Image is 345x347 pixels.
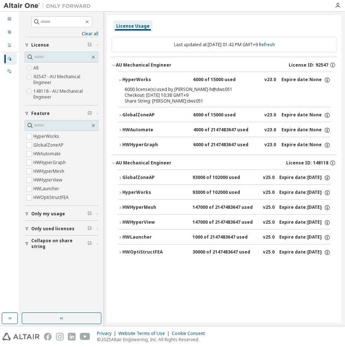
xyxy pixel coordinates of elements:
[3,13,17,25] div: Dashboard
[172,331,209,336] div: Cookie Consent
[263,204,275,211] div: v25.0
[118,122,330,138] button: HWAutomate4000 of 2147483647 usedv23.0Expire date:None
[31,238,88,250] span: Collapse on share string
[122,249,188,256] div: HWOptiStructFEA
[118,185,330,201] button: HyperWorks93000 of 102000 usedv25.0Expire date:[DATE]
[279,204,330,211] div: Expire date: [DATE]
[281,127,330,133] div: Expire date: None
[122,190,188,196] div: HyperWorks
[281,112,330,119] div: Expire date: None
[263,175,275,181] div: v25.0
[33,64,40,72] label: All
[25,221,98,237] button: Only used licenses
[122,112,188,119] div: GlobalZoneAP
[80,333,90,340] img: youtube.svg
[122,127,188,133] div: HWAutomate
[122,234,188,241] div: HWLauncher
[88,211,92,217] span: Clear filter
[116,160,171,166] div: AU Mechanical Engineer
[192,249,258,256] div: 30000 of 2147483647 used
[118,170,330,186] button: GlobalZoneAP93000 of 102000 usedv25.0Expire date:[DATE]
[279,190,330,196] div: Expire date: [DATE]
[118,230,330,246] button: HWLauncher1000 of 2147483647 usedv25.0Expire date:[DATE]
[263,249,275,256] div: v25.0
[281,142,330,148] div: Expire date: None
[193,127,259,133] div: 4000 of 2147483647 used
[56,333,64,340] img: instagram.svg
[25,37,98,53] button: License
[289,62,328,68] span: License ID: 92547
[122,142,188,148] div: HWHyperGraph
[279,219,330,226] div: Expire date: [DATE]
[118,200,330,216] button: HWHyperMesh147000 of 2147483647 usedv25.0Expire date:[DATE]
[122,204,188,211] div: HWHyperMesh
[33,72,98,87] label: 92547 - AU Mechanical Engineer
[264,112,276,119] div: v23.0
[25,105,98,121] button: Feature
[33,158,67,167] label: HWHyperGraph
[88,111,92,116] span: Clear filter
[193,77,259,83] div: 6000 of 15000 used
[279,234,330,241] div: Expire date: [DATE]
[88,226,92,232] span: Clear filter
[33,167,66,176] label: HWHyperMesh
[3,53,17,65] div: Managed
[97,336,209,343] p: © 2025 Altair Engineering, Inc. All Rights Reserved.
[122,219,188,226] div: HWHyperView
[118,72,330,88] button: HyperWorks6000 of 15000 usedv23.0Expire date:None
[192,175,258,181] div: 93000 of 102000 used
[31,211,65,217] span: Only my usage
[111,37,337,52] div: Last updated at: [DATE] 01:42 PM GMT+9
[264,127,276,133] div: v23.0
[192,219,258,226] div: 147000 of 2147483647 used
[118,244,330,260] button: HWOptiStructFEA30000 of 2147483647 usedv25.0Expire date:[DATE]
[286,160,328,166] span: License ID: 148118
[193,112,259,119] div: 6000 of 15000 used
[192,190,258,196] div: 93000 of 102000 used
[4,2,94,9] img: Altair One
[192,234,258,241] div: 1000 of 2147483647 used
[111,57,337,73] button: AU Mechanical EngineerLicense ID: 92547
[33,184,61,193] label: HWLauncher
[263,234,275,241] div: v25.0
[118,107,330,123] button: GlobalZoneAP6000 of 15000 usedv23.0Expire date:None
[116,23,150,29] div: License Usage
[3,40,17,51] div: Company Profile
[118,331,172,336] div: Website Terms of Use
[33,87,98,101] label: 148118 - AU Mechanical Engineer
[33,193,70,202] label: HWOptiStructFEA
[264,142,276,148] div: v23.0
[264,77,276,83] div: v23.0
[3,27,17,38] div: User Profile
[281,77,330,83] div: Expire date: None
[111,155,337,171] button: AU Mechanical EngineerLicense ID: 148118
[88,42,92,48] span: Clear filter
[33,141,65,149] label: GlobalZoneAP
[193,142,259,148] div: 6000 of 2147483647 used
[122,77,188,83] div: HyperWorks
[44,333,52,340] img: facebook.svg
[125,98,307,104] div: Share String: [PERSON_NAME]:dws051
[125,92,307,98] div: Checkout: [DATE] 10:38 GMT+9
[116,62,171,68] div: AU Mechanical Engineer
[118,137,330,153] button: HWHyperGraph6000 of 2147483647 usedv23.0Expire date:None
[31,226,74,232] span: Only used licenses
[259,41,275,48] a: Refresh
[33,149,62,158] label: HWAutomate
[192,204,258,211] div: 147000 of 2147483647 used
[279,249,330,256] div: Expire date: [DATE]
[33,176,64,184] label: HWHyperView
[25,236,98,252] button: Collapse on share string
[125,87,307,92] div: 6000 license(s) used by [PERSON_NAME]-h@dws051
[279,175,330,181] div: Expire date: [DATE]
[2,333,40,340] img: altair_logo.svg
[25,206,98,222] button: Only my usage
[88,241,92,247] span: Clear filter
[31,42,49,48] span: License
[118,215,330,231] button: HWHyperView147000 of 2147483647 usedv25.0Expire date:[DATE]
[33,132,61,141] label: HyperWorks
[97,331,118,336] div: Privacy
[122,175,188,181] div: GlobalZoneAP
[25,31,98,37] a: Clear all
[263,219,275,226] div: v25.0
